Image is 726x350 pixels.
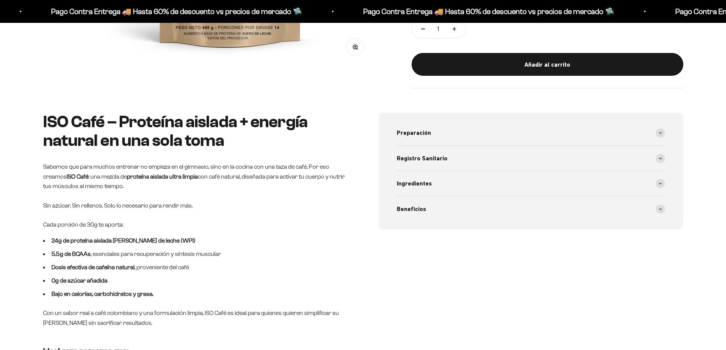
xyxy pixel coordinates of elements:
[397,197,665,222] summary: Beneficios
[51,291,153,297] strong: Bajo en calorías, carbohidratos y grasa.
[397,120,665,145] summary: Preparación
[51,264,135,270] strong: Dosis efectiva de cafeína natural
[44,5,295,18] p: Pago Contra Entrega 🚚 Hasta 60% de descuento vs precios de mercado 🛸
[127,173,198,180] strong: proteína aislada ultra limpia
[356,5,607,18] p: Pago Contra Entrega 🚚 Hasta 60% de descuento vs precios de mercado 🛸
[43,262,348,272] li: , proveniente del café
[43,113,348,150] h2: ISO Café – Proteína aislada + energía natural en una sola toma
[51,251,91,257] strong: 5.5g de BCAAs
[397,171,665,196] summary: Ingredientes
[397,153,447,163] span: Registro Sanitario
[397,179,432,189] span: Ingredientes
[397,146,665,171] summary: Registro Sanitario
[397,204,426,214] span: Beneficios
[43,220,348,230] p: Cada porción de 30g te aporta:
[51,237,196,244] strong: 24g de proteína aislada [PERSON_NAME] de leche (WPI)
[43,162,348,211] p: Sabemos que para muchos entrenar no empieza en el gimnasio, sino en la cocina con una taza de caf...
[397,128,431,138] span: Preparación
[51,277,107,284] strong: 0g de azúcar añadida
[412,20,434,38] button: Reducir cantidad
[443,20,465,38] button: Aumentar cantidad
[43,249,348,259] li: , esenciales para recuperación y síntesis muscular
[43,308,348,328] p: Con un sabor real a café colombiano y una formulación limpia, ISO Café es ideal para quienes quie...
[412,53,683,76] button: Añadir al carrito
[67,173,88,180] strong: ISO Café
[427,60,668,70] div: Añadir al carrito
